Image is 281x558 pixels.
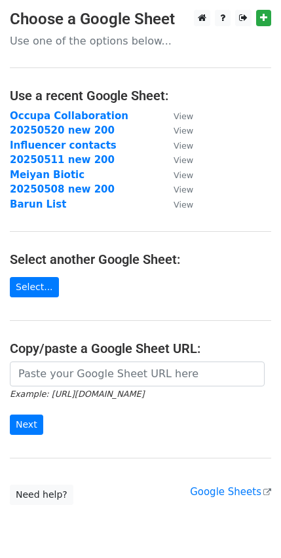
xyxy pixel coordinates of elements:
small: View [174,111,193,121]
a: View [160,183,193,195]
h4: Copy/paste a Google Sheet URL: [10,341,271,356]
small: View [174,170,193,180]
small: Example: [URL][DOMAIN_NAME] [10,389,144,399]
small: View [174,155,193,165]
input: Paste your Google Sheet URL here [10,362,265,386]
a: Google Sheets [190,486,271,498]
a: Select... [10,277,59,297]
a: View [160,124,193,136]
a: Need help? [10,485,73,505]
a: Meiyan Biotic [10,169,84,181]
h4: Select another Google Sheet: [10,251,271,267]
small: View [174,185,193,195]
h4: Use a recent Google Sheet: [10,88,271,103]
a: View [160,139,193,151]
a: View [160,198,193,210]
a: View [160,154,193,166]
h3: Choose a Google Sheet [10,10,271,29]
a: 20250520 new 200 [10,124,115,136]
a: 20250508 new 200 [10,183,115,195]
small: View [174,126,193,136]
a: Influencer contacts [10,139,117,151]
a: 20250511 new 200 [10,154,115,166]
small: View [174,141,193,151]
p: Use one of the options below... [10,34,271,48]
a: View [160,110,193,122]
a: Barun List [10,198,66,210]
small: View [174,200,193,210]
input: Next [10,415,43,435]
a: Occupa Collaboration [10,110,128,122]
a: View [160,169,193,181]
